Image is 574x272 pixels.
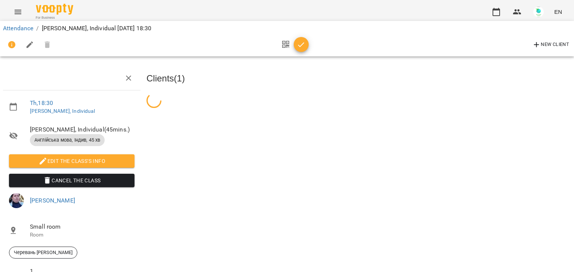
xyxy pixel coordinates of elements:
img: 6a40422b40c36d507517789f71995803.jpg [9,193,24,208]
img: bbf80086e43e73aae20379482598e1e8.jpg [533,7,544,17]
p: Room [30,231,135,239]
span: New Client [532,40,569,49]
button: Cancel the class [9,174,135,187]
button: Edit the class's Info [9,154,135,168]
button: New Client [530,39,571,51]
nav: breadcrumb [3,24,571,33]
h3: Clients ( 1 ) [146,74,571,83]
a: [PERSON_NAME], Individual [30,108,95,114]
a: [PERSON_NAME] [30,197,75,204]
button: Menu [9,3,27,21]
p: [PERSON_NAME], Individual [DATE] 18:30 [42,24,152,33]
a: Th , 18:30 [30,99,53,106]
span: Edit the class's Info [15,157,129,166]
a: Attendance [3,25,33,32]
span: Small room [30,222,135,231]
div: Черевань [PERSON_NAME] [9,247,77,259]
span: EN [554,8,562,16]
span: Англійська мова, Індив, 45 хв [30,137,105,143]
button: EN [551,5,565,19]
span: Черевань [PERSON_NAME] [9,249,77,256]
span: [PERSON_NAME], Individual ( 45 mins. ) [30,125,135,134]
img: Voopty Logo [36,4,73,15]
span: For Business [36,15,73,20]
li: / [36,24,38,33]
span: Cancel the class [15,176,129,185]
